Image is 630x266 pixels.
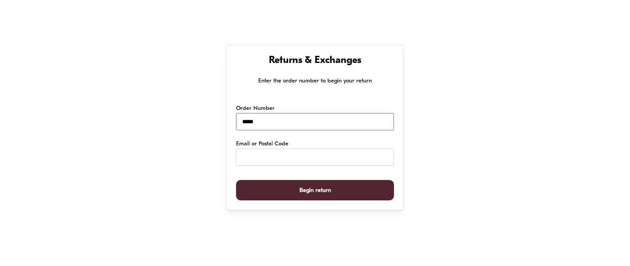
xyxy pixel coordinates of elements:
[236,55,394,67] h1: Returns & Exchanges
[236,140,288,149] label: Email or Postal Code
[236,180,394,201] button: Begin return
[236,76,394,86] p: Enter the order number to begin your return
[299,180,331,200] span: Begin return
[236,104,275,113] label: Order Number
